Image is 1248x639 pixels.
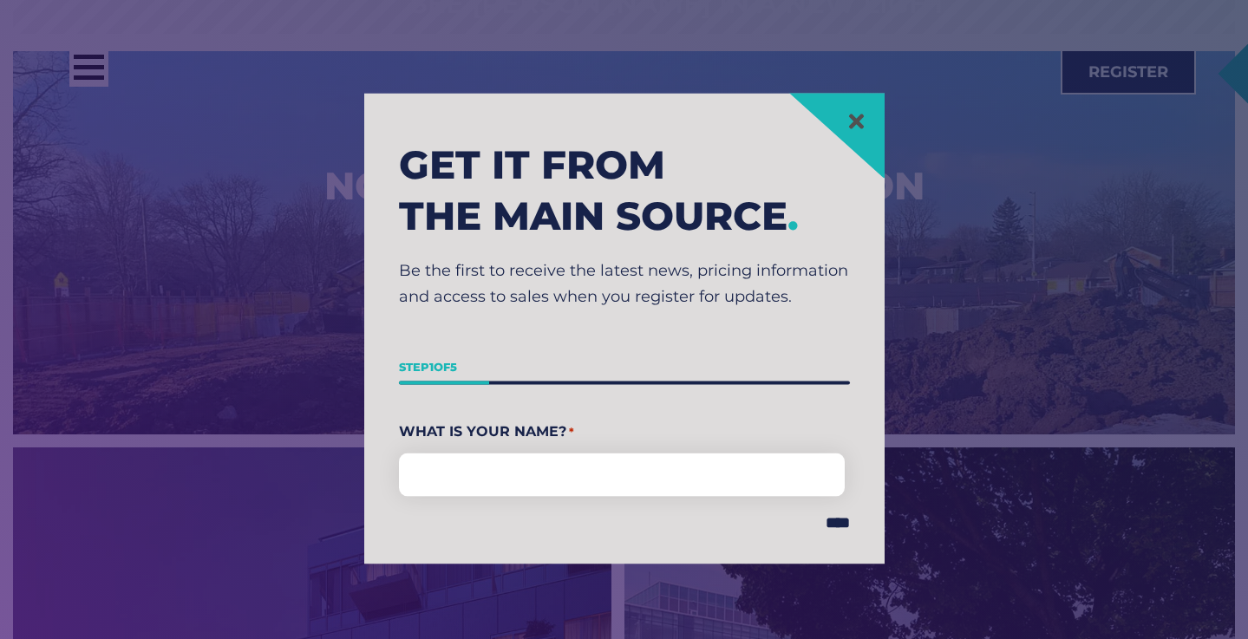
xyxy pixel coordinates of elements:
span: 1 [429,361,434,375]
legend: What Is Your Name? [399,419,850,446]
span: . [787,192,799,239]
p: Step of [399,355,850,381]
span: 5 [450,361,457,375]
p: Be the first to receive the latest news, pricing information and access to sales when you registe... [399,259,850,310]
h2: Get it from the main source [399,140,850,242]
